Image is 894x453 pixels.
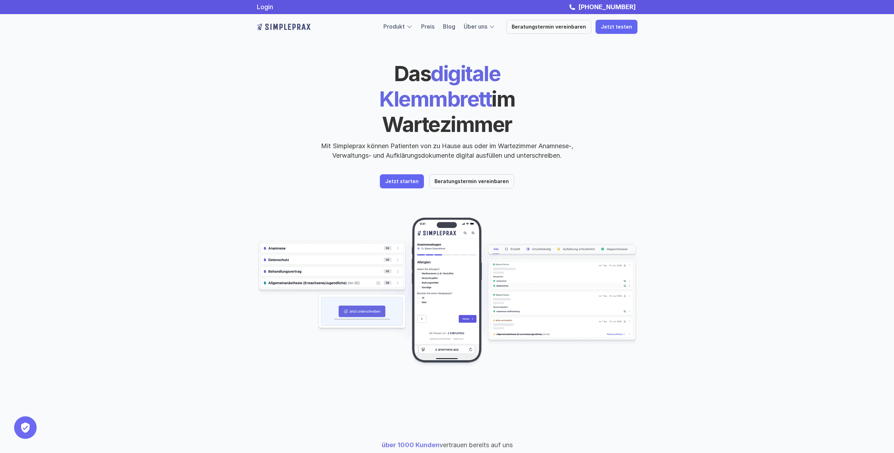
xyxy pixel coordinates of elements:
[464,23,487,30] a: Über uns
[383,23,405,30] a: Produkt
[443,23,455,30] a: Blog
[385,179,419,185] p: Jetzt starten
[382,86,519,137] span: im Wartezimmer
[382,441,439,448] span: über 1000 Kunden
[257,3,273,11] a: Login
[512,24,586,30] p: Beratungstermin vereinbaren
[578,3,636,11] strong: [PHONE_NUMBER]
[257,217,637,368] img: Beispielscreenshots aus der Simpleprax Anwendung
[315,141,579,160] p: Mit Simpleprax können Patienten von zu Hause aus oder im Wartezimmer Anamnese-, Verwaltungs- und ...
[380,174,424,188] a: Jetzt starten
[429,174,514,188] a: Beratungstermin vereinbaren
[601,24,632,30] p: Jetzt testen
[577,3,637,11] a: [PHONE_NUMBER]
[382,440,513,449] p: vertrauen bereits auf uns
[434,179,509,185] p: Beratungstermin vereinbaren
[506,20,591,34] a: Beratungstermin vereinbaren
[326,61,569,137] h1: digitale Klemmbrett
[596,20,637,34] a: Jetzt testen
[421,23,434,30] a: Preis
[394,61,431,86] span: Das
